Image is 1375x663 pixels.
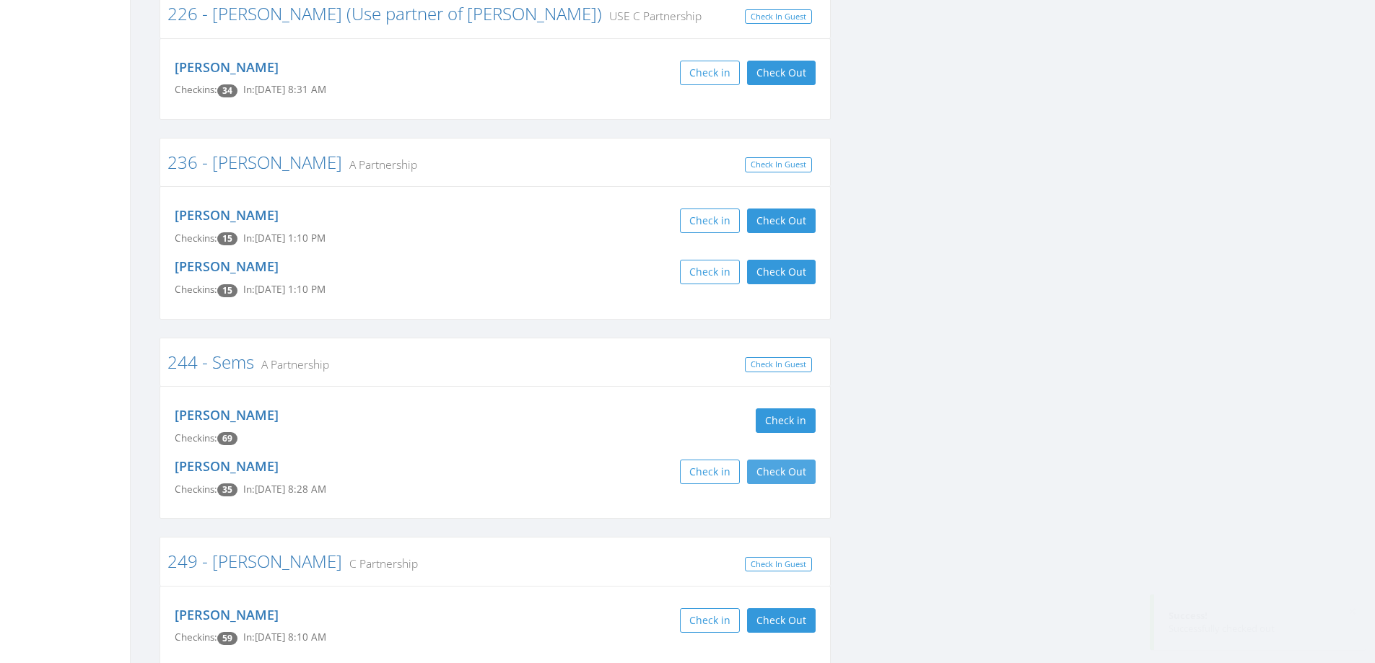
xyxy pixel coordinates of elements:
[747,460,816,484] button: Check Out
[680,608,740,633] button: Check in
[747,208,816,233] button: Check Out
[175,258,279,275] a: [PERSON_NAME]
[243,631,326,644] span: In: [DATE] 8:10 AM
[167,549,342,573] a: 249 - [PERSON_NAME]
[217,284,237,297] span: Checkin count
[175,232,217,245] span: Checkins:
[243,232,326,245] span: In: [DATE] 1:10 PM
[342,157,417,172] small: A Partnership
[175,58,279,76] a: [PERSON_NAME]
[167,350,254,374] a: 244 - Sems
[175,283,217,296] span: Checkins:
[217,84,237,97] span: Checkin count
[175,431,217,444] span: Checkins:
[1169,609,1352,623] div: Success!
[175,206,279,224] a: [PERSON_NAME]
[747,260,816,284] button: Check Out
[167,150,342,174] a: 236 - [PERSON_NAME]
[680,260,740,284] button: Check in
[342,556,418,571] small: C Partnership
[1169,622,1352,636] div: Successfully checked out
[217,632,237,645] span: Checkin count
[680,61,740,85] button: Check in
[680,460,740,484] button: Check in
[175,606,279,623] a: [PERSON_NAME]
[167,1,602,25] a: 226 - [PERSON_NAME] (Use partner of [PERSON_NAME])
[175,631,217,644] span: Checkins:
[602,8,702,24] small: USE C Partnership
[175,83,217,96] span: Checkins:
[254,356,329,372] small: A Partnership
[1348,605,1356,619] button: ×
[243,483,326,496] span: In: [DATE] 8:28 AM
[175,406,279,423] a: [PERSON_NAME]
[217,232,237,245] span: Checkin count
[745,357,812,372] a: Check In Guest
[680,208,740,233] button: Check in
[745,9,812,25] a: Check In Guest
[243,83,326,96] span: In: [DATE] 8:31 AM
[747,61,816,85] button: Check Out
[745,157,812,172] a: Check In Guest
[217,432,237,445] span: Checkin count
[756,408,816,433] button: Check in
[243,283,326,296] span: In: [DATE] 1:10 PM
[217,483,237,496] span: Checkin count
[745,557,812,572] a: Check In Guest
[175,483,217,496] span: Checkins:
[175,457,279,475] a: [PERSON_NAME]
[747,608,816,633] button: Check Out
